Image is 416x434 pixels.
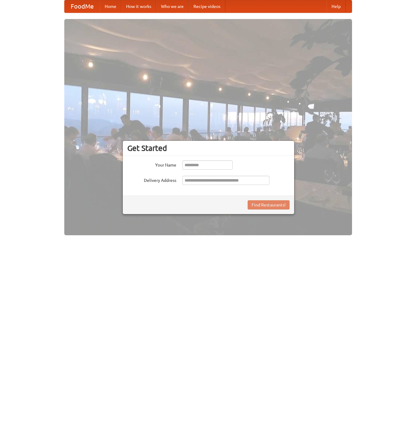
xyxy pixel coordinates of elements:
[156,0,189,13] a: Who we are
[100,0,121,13] a: Home
[121,0,156,13] a: How it works
[127,144,290,153] h3: Get Started
[127,176,176,183] label: Delivery Address
[189,0,225,13] a: Recipe videos
[327,0,346,13] a: Help
[248,200,290,209] button: Find Restaurants!
[127,160,176,168] label: Your Name
[65,0,100,13] a: FoodMe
